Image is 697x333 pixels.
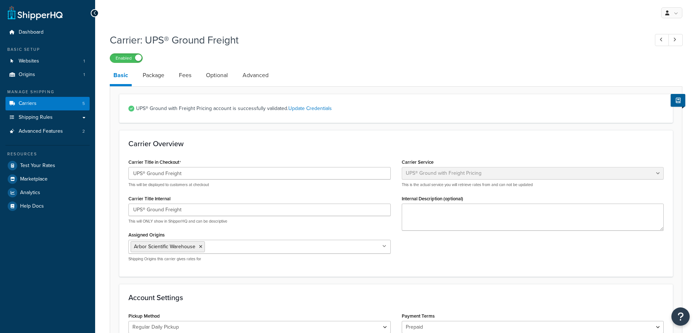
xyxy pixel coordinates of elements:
[5,200,90,213] a: Help Docs
[128,256,391,262] p: Shipping Origins this carrier gives rates for
[5,68,90,82] li: Origins
[20,163,55,169] span: Test Your Rates
[288,105,332,112] a: Update Credentials
[5,54,90,68] li: Websites
[5,151,90,157] div: Resources
[139,67,168,84] a: Package
[110,67,132,86] a: Basic
[5,68,90,82] a: Origins1
[19,72,35,78] span: Origins
[128,196,170,201] label: Carrier Title Internal
[671,94,685,107] button: Show Help Docs
[402,182,664,188] p: This is the actual service you will retrieve rates from and can not be updated
[128,294,664,302] h3: Account Settings
[5,54,90,68] a: Websites1
[19,29,44,35] span: Dashboard
[5,186,90,199] a: Analytics
[136,103,664,114] span: UPS® Ground with Freight Pricing account is successfully validated.
[83,58,85,64] span: 1
[19,114,53,121] span: Shipping Rules
[19,58,39,64] span: Websites
[5,97,90,110] a: Carriers5
[128,140,664,148] h3: Carrier Overview
[19,128,63,135] span: Advanced Features
[668,34,683,46] a: Next Record
[128,182,391,188] p: This will be displayed to customers at checkout
[19,101,37,107] span: Carriers
[20,190,40,196] span: Analytics
[402,196,463,201] label: Internal Description (optional)
[128,219,391,224] p: This will ONLY show in ShipperHQ and can be descriptive
[5,26,90,39] a: Dashboard
[5,89,90,95] div: Manage Shipping
[20,176,48,182] span: Marketplace
[128,159,181,165] label: Carrier Title in Checkout
[82,128,85,135] span: 2
[110,54,142,63] label: Enabled
[202,67,232,84] a: Optional
[655,34,669,46] a: Previous Record
[5,159,90,172] a: Test Your Rates
[5,97,90,110] li: Carriers
[671,307,690,326] button: Open Resource Center
[175,67,195,84] a: Fees
[239,67,272,84] a: Advanced
[5,46,90,53] div: Basic Setup
[20,203,44,209] span: Help Docs
[5,173,90,186] a: Marketplace
[128,313,160,319] label: Pickup Method
[82,101,85,107] span: 5
[5,111,90,124] a: Shipping Rules
[110,33,641,47] h1: Carrier: UPS® Ground Freight
[402,313,435,319] label: Payment Terms
[402,159,434,165] label: Carrier Service
[134,243,195,250] span: Arbor Scientific Warehouse
[83,72,85,78] span: 1
[128,232,165,238] label: Assigned Origins
[5,125,90,138] a: Advanced Features2
[5,125,90,138] li: Advanced Features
